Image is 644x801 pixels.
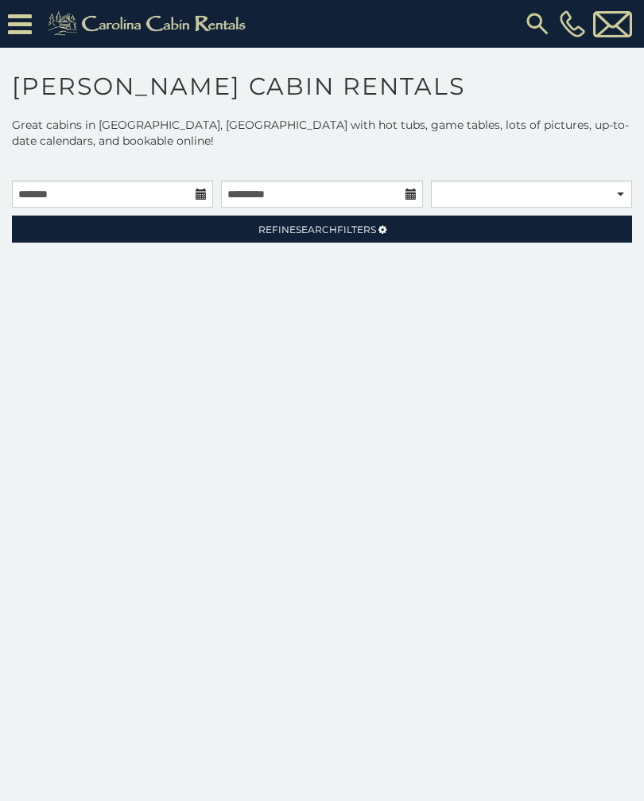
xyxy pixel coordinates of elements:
[556,10,589,37] a: [PHONE_NUMBER]
[523,10,552,38] img: search-regular.svg
[40,8,259,40] img: Khaki-logo.png
[296,224,337,235] span: Search
[12,216,632,243] a: RefineSearchFilters
[258,224,376,235] span: Refine Filters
